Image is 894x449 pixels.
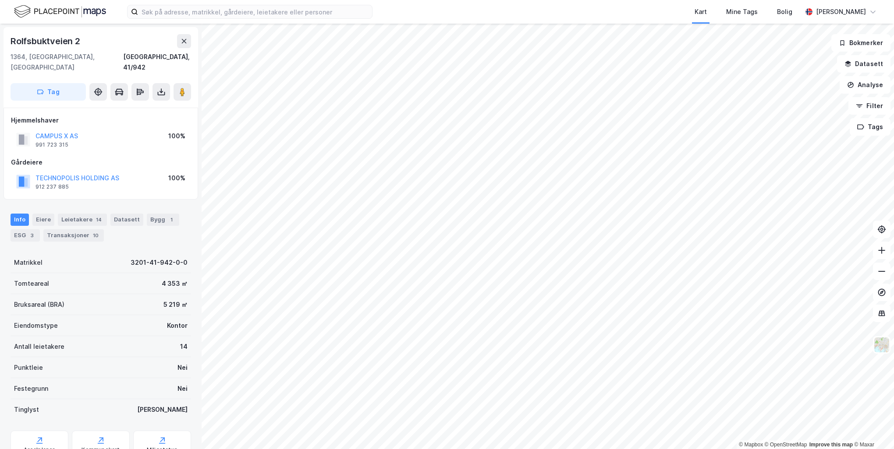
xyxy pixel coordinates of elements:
div: [PERSON_NAME] [137,404,188,415]
div: 10 [91,231,100,240]
div: Rolfsbuktveien 2 [11,34,82,48]
div: Info [11,214,29,226]
a: OpenStreetMap [765,442,807,448]
button: Filter [848,97,890,115]
div: Tomteareal [14,278,49,289]
div: Kontor [167,320,188,331]
div: Bygg [147,214,179,226]
a: Mapbox [739,442,763,448]
div: 1364, [GEOGRAPHIC_DATA], [GEOGRAPHIC_DATA] [11,52,123,73]
div: Matrikkel [14,257,43,268]
div: Bolig [777,7,792,17]
div: 5 219 ㎡ [163,299,188,310]
div: 100% [168,173,185,183]
div: Kart [695,7,707,17]
div: Festegrunn [14,383,48,394]
div: 991 723 315 [35,141,68,148]
div: Hjemmelshaver [11,115,191,126]
div: 912 237 885 [35,183,69,190]
div: [PERSON_NAME] [816,7,866,17]
div: Gårdeiere [11,157,191,168]
div: Mine Tags [726,7,758,17]
div: Eiere [32,214,54,226]
div: 1 [167,215,176,224]
div: 14 [180,341,188,352]
div: 3201-41-942-0-0 [131,257,188,268]
div: Antall leietakere [14,341,64,352]
div: Datasett [110,214,143,226]
button: Analyse [840,76,890,94]
img: Z [873,337,890,353]
a: Improve this map [809,442,853,448]
input: Søk på adresse, matrikkel, gårdeiere, leietakere eller personer [138,5,372,18]
div: Eiendomstype [14,320,58,331]
div: Nei [177,362,188,373]
div: 4 353 ㎡ [162,278,188,289]
div: ESG [11,229,40,242]
button: Bokmerker [831,34,890,52]
div: 100% [168,131,185,141]
div: Transaksjoner [43,229,104,242]
button: Datasett [837,55,890,73]
iframe: Chat Widget [850,407,894,449]
div: 14 [94,215,103,224]
div: 3 [28,231,36,240]
div: Tinglyst [14,404,39,415]
div: Nei [177,383,188,394]
div: Bruksareal (BRA) [14,299,64,310]
div: Punktleie [14,362,43,373]
button: Tags [850,118,890,136]
img: logo.f888ab2527a4732fd821a326f86c7f29.svg [14,4,106,19]
button: Tag [11,83,86,101]
div: Leietakere [58,214,107,226]
div: [GEOGRAPHIC_DATA], 41/942 [123,52,191,73]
